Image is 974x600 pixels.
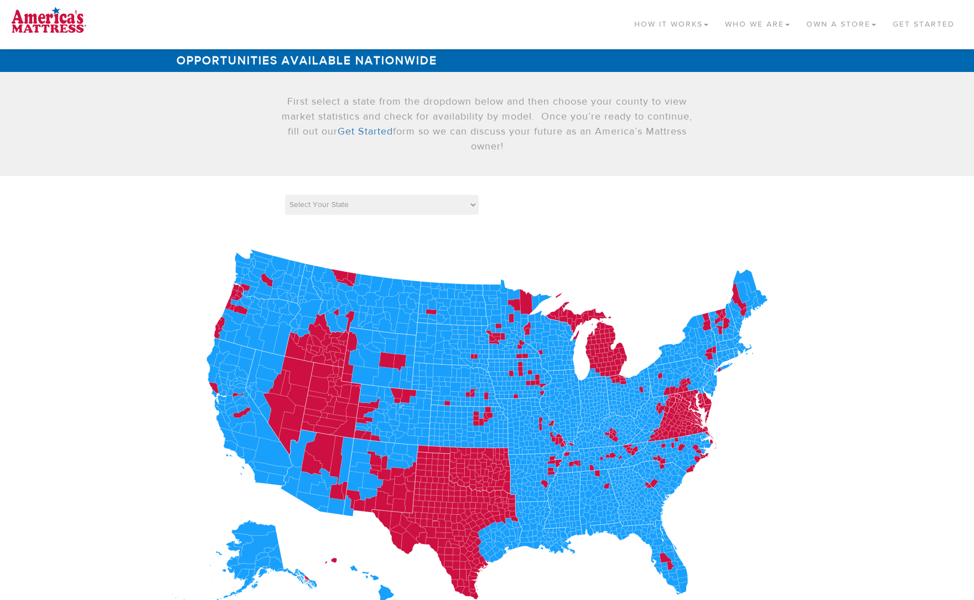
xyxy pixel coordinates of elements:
a: Get Started [884,6,963,38]
img: logo [11,6,86,33]
p: First select a state from the dropdown below and then choose your county to view market statistic... [279,94,695,154]
a: Own a Store [798,6,884,38]
a: How It Works [626,6,717,38]
a: Who We Are [717,6,798,38]
a: Get Started [338,125,393,138]
h1: Opportunities Available Nationwide [172,49,802,72]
